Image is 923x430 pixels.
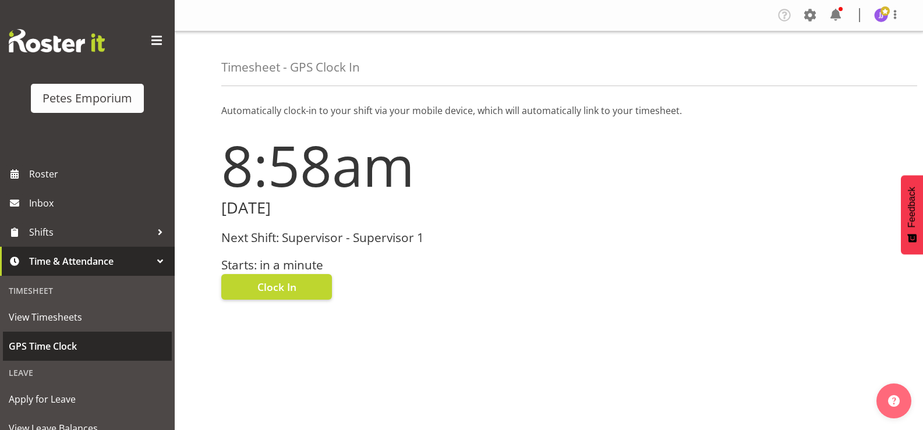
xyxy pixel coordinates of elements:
img: janelle-jonkers702.jpg [874,8,888,22]
a: View Timesheets [3,303,172,332]
img: Rosterit website logo [9,29,105,52]
span: Time & Attendance [29,253,151,270]
img: help-xxl-2.png [888,395,900,407]
div: Petes Emporium [43,90,132,107]
span: Shifts [29,223,151,241]
div: Leave [3,361,172,385]
span: View Timesheets [9,308,166,326]
h1: 8:58am [221,134,542,197]
span: Inbox [29,194,169,212]
span: Feedback [907,187,917,228]
h3: Starts: in a minute [221,258,542,272]
span: Apply for Leave [9,390,166,408]
p: Automatically clock-in to your shift via your mobile device, which will automatically link to you... [221,104,876,118]
div: Timesheet [3,279,172,303]
a: GPS Time Clock [3,332,172,361]
button: Clock In [221,274,332,300]
h3: Next Shift: Supervisor - Supervisor 1 [221,231,542,244]
span: Clock In [257,279,296,294]
h2: [DATE] [221,199,542,217]
span: Roster [29,165,169,183]
a: Apply for Leave [3,385,172,414]
h4: Timesheet - GPS Clock In [221,61,360,74]
span: GPS Time Clock [9,337,166,355]
button: Feedback - Show survey [901,175,923,254]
